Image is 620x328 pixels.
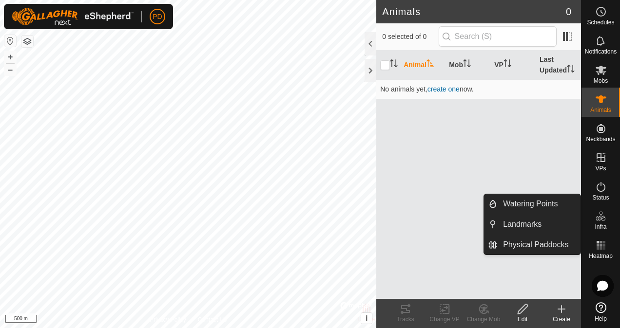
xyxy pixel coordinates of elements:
th: Mob [445,51,490,80]
span: 0 [566,4,571,19]
span: 0 selected of 0 [382,32,438,42]
button: – [4,64,16,75]
span: Physical Paddocks [503,239,568,251]
td: No animals yet, now. [376,79,581,99]
p-sorticon: Activate to sort [504,61,511,69]
span: Animals [590,107,611,113]
span: Help [595,316,607,322]
a: Contact Us [198,315,227,324]
span: Infra [595,224,606,230]
a: Privacy Policy [150,315,186,324]
span: Heatmap [589,253,613,259]
div: Change VP [425,315,464,324]
span: Watering Points [503,198,558,210]
span: Notifications [585,49,617,55]
p-sorticon: Activate to sort [567,66,575,74]
li: Landmarks [484,215,581,234]
span: VPs [595,165,606,171]
div: Edit [503,315,542,324]
p-sorticon: Activate to sort [426,61,434,69]
th: Last Updated [536,51,581,80]
span: i [366,314,368,322]
button: Reset Map [4,35,16,47]
button: i [361,313,372,324]
a: Physical Paddocks [497,235,581,255]
span: PD [153,12,162,22]
div: Create [542,315,581,324]
span: create one [427,85,460,93]
span: Landmarks [503,219,542,230]
li: Physical Paddocks [484,235,581,255]
input: Search (S) [439,26,557,47]
a: Landmarks [497,215,581,234]
span: Neckbands [586,136,615,142]
span: Schedules [587,19,614,25]
th: Animal [400,51,445,80]
p-sorticon: Activate to sort [463,61,471,69]
th: VP [490,51,536,80]
a: Help [581,298,620,326]
span: Mobs [594,78,608,84]
h2: Animals [382,6,566,18]
img: Gallagher Logo [12,8,134,25]
button: + [4,51,16,63]
button: Map Layers [21,36,33,47]
div: Tracks [386,315,425,324]
div: Change Mob [464,315,503,324]
p-sorticon: Activate to sort [390,61,398,69]
span: Status [592,195,609,200]
a: Watering Points [497,194,581,214]
li: Watering Points [484,194,581,214]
